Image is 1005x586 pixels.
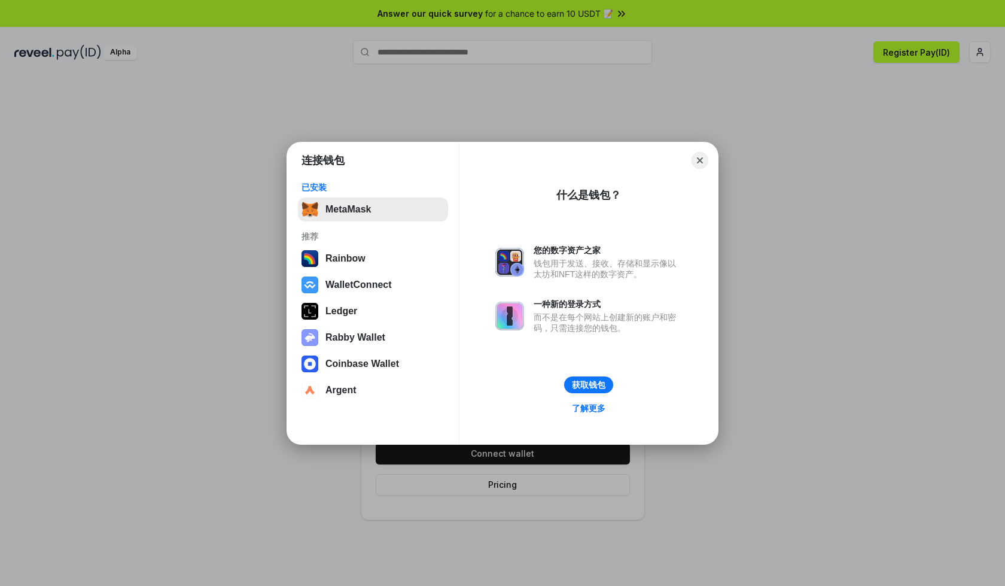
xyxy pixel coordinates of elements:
[298,378,448,402] button: Argent
[298,247,448,271] button: Rainbow
[301,231,444,242] div: 推荐
[534,258,682,280] div: 钱包用于发送、接收、存储和显示像以太坊和NFT这样的数字资产。
[692,152,708,169] button: Close
[298,326,448,350] button: Rabby Wallet
[301,153,345,168] h1: 连接钱包
[572,403,605,414] div: 了解更多
[301,329,318,346] img: svg+xml,%3Csvg%20xmlns%3D%22http%3A%2F%2Fwww.w3.org%2F2000%2Fsvg%22%20fill%3D%22none%22%20viewBox...
[495,302,524,330] img: svg+xml,%3Csvg%20xmlns%3D%22http%3A%2F%2Fwww.w3.org%2F2000%2Fsvg%22%20fill%3D%22none%22%20viewBox...
[534,245,682,256] div: 您的数字资产之家
[301,303,318,320] img: svg+xml,%3Csvg%20xmlns%3D%22http%3A%2F%2Fwww.w3.org%2F2000%2Fsvg%22%20width%3D%2228%22%20height%3...
[565,400,613,416] a: 了解更多
[298,352,448,376] button: Coinbase Wallet
[298,198,448,221] button: MetaMask
[298,273,448,297] button: WalletConnect
[564,377,613,393] button: 获取钱包
[301,356,318,372] img: svg+xml,%3Csvg%20width%3D%2228%22%20height%3D%2228%22%20viewBox%3D%220%200%2028%2028%22%20fill%3D...
[556,188,621,202] div: 什么是钱包？
[301,201,318,218] img: svg+xml,%3Csvg%20fill%3D%22none%22%20height%3D%2233%22%20viewBox%3D%220%200%2035%2033%22%20width%...
[534,312,682,333] div: 而不是在每个网站上创建新的账户和密码，只需连接您的钱包。
[325,332,385,343] div: Rabby Wallet
[325,253,366,264] div: Rainbow
[298,299,448,323] button: Ledger
[325,359,399,369] div: Coinbase Wallet
[495,248,524,277] img: svg+xml,%3Csvg%20xmlns%3D%22http%3A%2F%2Fwww.w3.org%2F2000%2Fsvg%22%20fill%3D%22none%22%20viewBox...
[325,385,357,396] div: Argent
[325,280,392,290] div: WalletConnect
[301,277,318,293] img: svg+xml,%3Csvg%20width%3D%2228%22%20height%3D%2228%22%20viewBox%3D%220%200%2028%2028%22%20fill%3D...
[572,379,605,390] div: 获取钱包
[301,182,444,193] div: 已安装
[301,382,318,399] img: svg+xml,%3Csvg%20width%3D%2228%22%20height%3D%2228%22%20viewBox%3D%220%200%2028%2028%22%20fill%3D...
[325,204,371,215] div: MetaMask
[534,299,682,309] div: 一种新的登录方式
[301,250,318,267] img: svg+xml,%3Csvg%20width%3D%22120%22%20height%3D%22120%22%20viewBox%3D%220%200%20120%20120%22%20fil...
[325,306,357,317] div: Ledger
